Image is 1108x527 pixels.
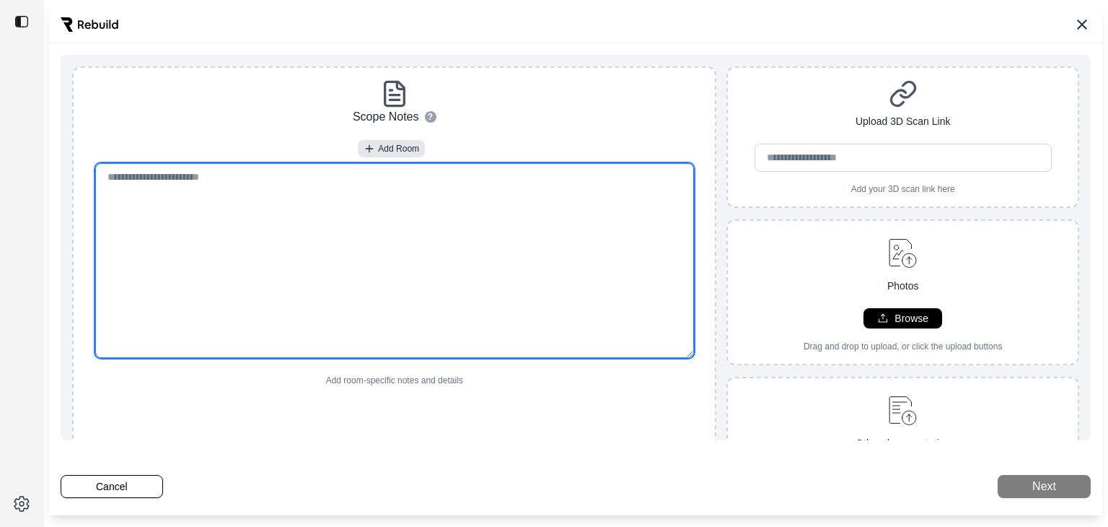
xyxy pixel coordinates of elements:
[61,475,163,498] button: Cancel
[804,341,1003,352] p: Drag and drop to upload, or click the upload buttons
[882,390,923,430] img: upload-document.svg
[856,114,951,129] p: Upload 3D Scan Link
[61,17,118,32] img: Rebuild
[856,436,950,451] p: Other documentation
[378,143,419,154] span: Add Room
[882,232,923,273] img: upload-image.svg
[14,14,29,29] img: toggle sidebar
[428,111,433,123] span: ?
[863,308,942,328] button: Browse
[894,311,928,326] p: Browse
[353,108,419,126] p: Scope Notes
[887,279,919,294] p: Photos
[326,375,463,386] p: Add room-specific notes and details
[358,140,425,157] button: Add Room
[851,183,955,195] p: Add your 3D scan link here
